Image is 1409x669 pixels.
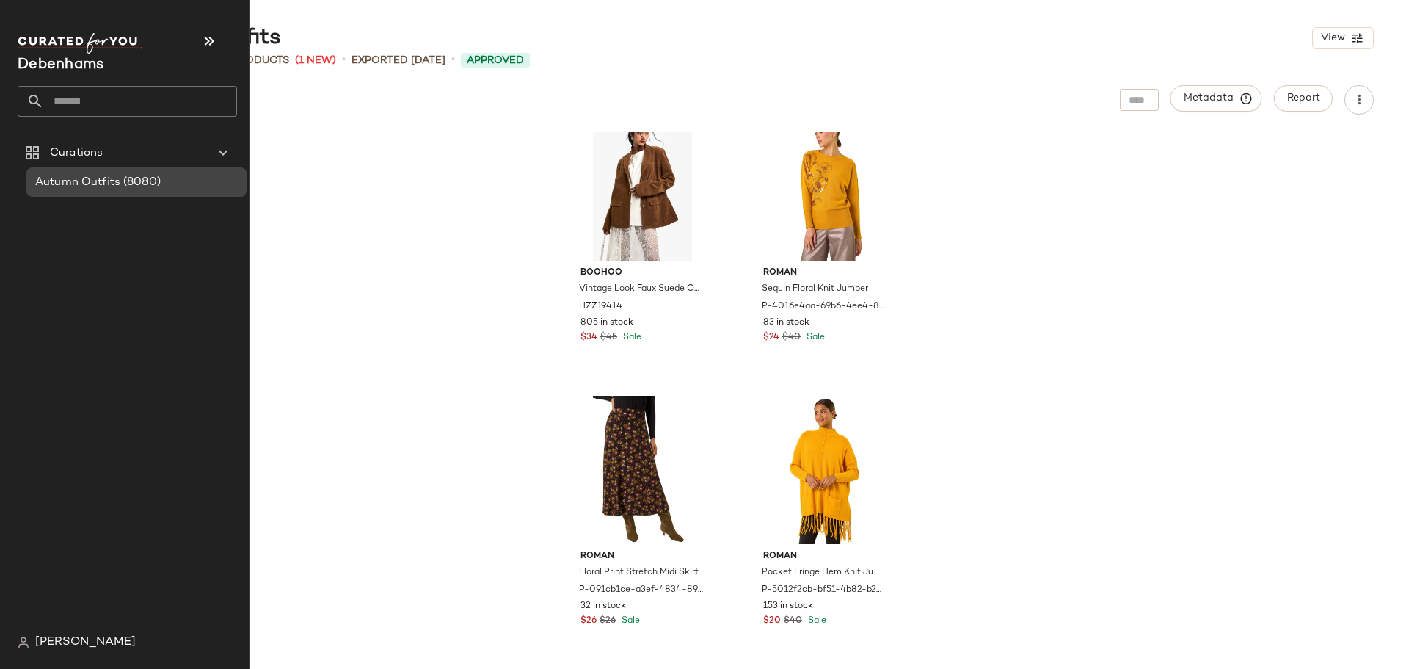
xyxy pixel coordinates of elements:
button: View [1312,27,1374,49]
span: Approved [467,53,524,68]
span: (1 New) [295,53,336,68]
span: Report [1286,93,1320,104]
span: Sequin Floral Knit Jumper [762,283,868,296]
span: • [451,51,455,69]
span: $40 [784,615,802,628]
span: Floral Print Stretch Midi Skirt [579,566,699,579]
span: Sale [619,616,640,626]
span: 805 in stock [580,317,633,330]
span: Roman [580,550,704,563]
span: $40 [782,331,801,344]
span: • [342,51,346,69]
span: [PERSON_NAME] [35,634,136,651]
span: Metadata [1183,92,1250,105]
span: (8080) [120,174,161,191]
span: Sale [620,333,641,342]
span: $20 [763,615,781,628]
span: Sale [805,616,826,626]
span: Roman [763,550,887,563]
img: m5063566366794_black_xl [569,396,716,544]
span: Pocket Fringe Hem Knit Jumper [762,566,886,579]
span: $24 [763,331,779,344]
span: 32 in stock [580,600,626,613]
span: Roman [763,267,887,280]
span: P-4016e4aa-69b6-4ee4-893e-9fed2be811b9 [762,300,886,314]
span: Sale [804,333,825,342]
span: $26 [580,615,597,628]
span: HZZ19414 [579,300,622,314]
button: Report [1274,85,1333,112]
p: Exported [DATE] [352,53,445,68]
button: Metadata [1170,85,1262,112]
span: Vintage Look Faux Suede Oversized blazer [579,283,703,296]
span: 153 in stock [763,600,813,613]
img: cfy_white_logo.C9jOOHJF.svg [18,33,142,54]
span: 83 in stock [763,317,809,330]
span: View [1320,32,1345,44]
span: boohoo [580,267,704,280]
img: svg%3e [18,637,29,648]
span: $26 [600,615,616,628]
img: m5063026955698_amber_xl [751,396,899,544]
span: P-5012f2cb-bf51-4b82-b201-625fd0e7c57d [762,584,886,597]
span: Curations [50,145,103,162]
span: $45 [600,331,617,344]
span: P-091cb1ce-a3ef-4834-89be-9b177abe3da9 [579,584,703,597]
span: $34 [580,331,597,344]
span: Current Company Name [18,57,103,73]
span: Autumn Outfits [35,174,120,191]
